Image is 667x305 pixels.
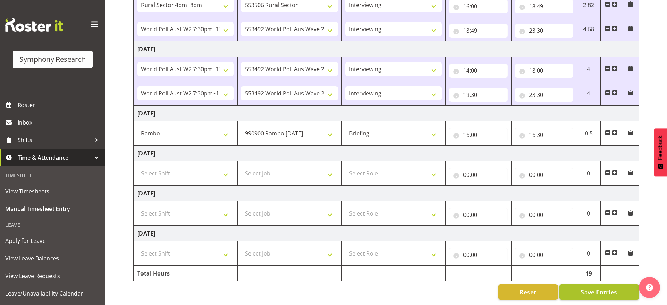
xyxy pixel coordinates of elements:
a: Leave/Unavailability Calendar [2,285,104,302]
input: Click to select... [449,88,507,102]
td: Total Hours [134,266,238,281]
span: Leave/Unavailability Calendar [5,288,100,299]
td: 0 [577,201,600,226]
span: Roster [18,100,102,110]
a: Manual Timesheet Entry [2,200,104,218]
td: [DATE] [134,226,639,241]
button: Feedback - Show survey [654,128,667,176]
span: Feedback [657,135,663,160]
span: Shifts [18,135,91,145]
a: View Leave Requests [2,267,104,285]
img: Rosterit website logo [5,18,63,32]
input: Click to select... [449,128,507,142]
td: 4.68 [577,17,600,41]
input: Click to select... [449,168,507,182]
a: View Timesheets [2,183,104,200]
span: View Leave Balances [5,253,100,264]
td: [DATE] [134,186,639,201]
div: Leave [2,218,104,232]
td: 19 [577,266,600,281]
span: View Leave Requests [5,271,100,281]
td: 0.5 [577,121,600,146]
td: [DATE] [134,41,639,57]
td: 0 [577,161,600,186]
span: Reset [520,287,536,297]
img: help-xxl-2.png [646,284,653,291]
input: Click to select... [515,248,573,262]
input: Click to select... [449,248,507,262]
td: 0 [577,241,600,266]
span: Apply for Leave [5,236,100,246]
input: Click to select... [515,24,573,38]
span: Inbox [18,117,102,128]
a: Apply for Leave [2,232,104,250]
input: Click to select... [449,24,507,38]
span: Time & Attendance [18,152,91,163]
span: View Timesheets [5,186,100,197]
input: Click to select... [449,64,507,78]
input: Click to select... [515,168,573,182]
button: Reset [498,284,558,300]
a: View Leave Balances [2,250,104,267]
input: Click to select... [515,208,573,222]
td: 4 [577,57,600,81]
div: Symphony Research [20,54,86,65]
span: Manual Timesheet Entry [5,204,100,214]
span: Save Entries [581,287,617,297]
div: Timesheet [2,168,104,183]
input: Click to select... [515,128,573,142]
td: 4 [577,81,600,106]
button: Save Entries [559,284,639,300]
input: Click to select... [449,208,507,222]
td: [DATE] [134,106,639,121]
input: Click to select... [515,64,573,78]
td: [DATE] [134,146,639,161]
input: Click to select... [515,88,573,102]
